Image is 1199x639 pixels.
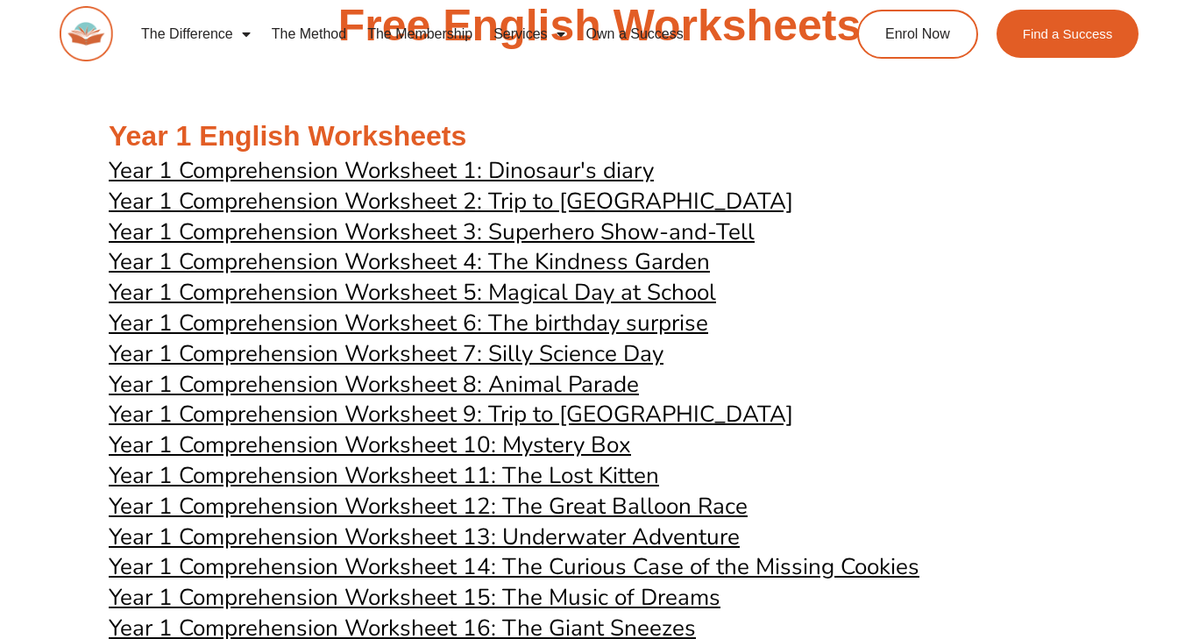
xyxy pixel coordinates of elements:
span: Year 1 Comprehension Worksheet 5: Magical Day at School [109,277,716,308]
a: Year 1 Comprehension Worksheet 14: The Curious Case of the Missing Cookies [109,553,919,579]
a: Year 1 Comprehension Worksheet 1: Dinosaur's diary [109,157,654,183]
span: Year 1 Comprehension Worksheet 4: The Kindness Garden [109,246,710,277]
a: Year 1 Comprehension Worksheet 8: Animal Parade [109,371,639,397]
a: Year 1 Comprehension Worksheet 13: Underwater Adventure [109,523,740,550]
a: Year 1 Comprehension Worksheet 2: Trip to [GEOGRAPHIC_DATA] [109,188,793,214]
span: Enrol Now [885,27,950,41]
h2: Year 1 English Worksheets [109,118,1090,155]
a: Enrol Now [857,10,978,59]
span: Year 1 Comprehension Worksheet 14: The Curious Case of the Missing Cookies [109,551,919,582]
a: Year 1 Comprehension Worksheet 11: The Lost Kitten [109,462,659,488]
a: Year 1 Comprehension Worksheet 3: Superhero Show-and-Tell [109,218,755,245]
a: The Difference [131,14,261,54]
span: Year 1 Comprehension Worksheet 6: The birthday surprise [109,308,708,338]
a: The Membership [357,14,483,54]
a: Year 1 Comprehension Worksheet 7: Silly Science Day [109,340,663,366]
nav: Menu [131,14,796,54]
a: Year 1 Comprehension Worksheet 10: Mystery Box [109,431,631,458]
span: Year 1 Comprehension Worksheet 11: The Lost Kitten [109,460,659,491]
a: Year 1 Comprehension Worksheet 4: The Kindness Garden [109,248,710,274]
span: Year 1 Comprehension Worksheet 7: Silly Science Day [109,338,663,369]
span: Year 1 Comprehension Worksheet 3: Superhero Show-and-Tell [109,217,755,247]
a: Year 1 Comprehension Worksheet 5: Magical Day at School [109,279,716,305]
span: Find a Success [1023,27,1113,40]
span: Year 1 Comprehension Worksheet 10: Mystery Box [109,430,631,460]
span: Year 1 Comprehension Worksheet 2: Trip to [GEOGRAPHIC_DATA] [109,186,793,217]
span: Year 1 Comprehension Worksheet 15: The Music of Dreams [109,582,720,613]
a: Year 1 Comprehension Worksheet 15: The Music of Dreams [109,584,720,610]
a: Year 1 Comprehension Worksheet 6: The birthday surprise [109,309,708,336]
span: Year 1 Comprehension Worksheet 8: Animal Parade [109,369,639,400]
a: The Method [261,14,357,54]
a: Find a Success [997,10,1139,58]
a: Services [483,14,575,54]
span: Year 1 Comprehension Worksheet 1: Dinosaur's diary [109,155,654,186]
span: Year 1 Comprehension Worksheet 12: The Great Balloon Race [109,491,748,522]
a: Year 1 Comprehension Worksheet 12: The Great Balloon Race [109,493,748,519]
span: Year 1 Comprehension Worksheet 9: Trip to [GEOGRAPHIC_DATA] [109,399,793,430]
a: Year 1 Comprehension Worksheet 9: Trip to [GEOGRAPHIC_DATA] [109,401,793,427]
span: Year 1 Comprehension Worksheet 13: Underwater Adventure [109,522,740,552]
a: Own a Success [576,14,694,54]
